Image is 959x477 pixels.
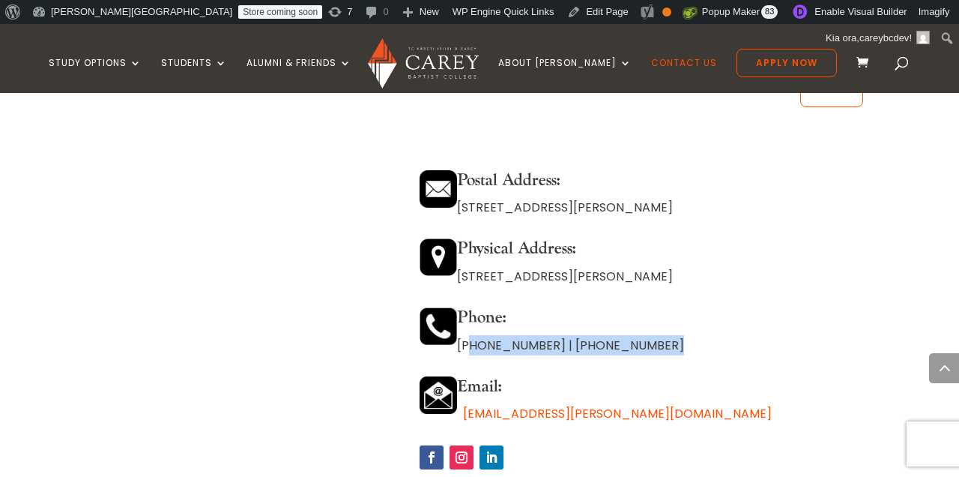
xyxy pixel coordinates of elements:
[420,445,444,469] a: Follow on Facebook
[420,238,457,276] img: Physical-Address-300x300.png
[479,445,503,469] a: Follow on LinkedIn
[463,405,772,422] a: [EMAIL_ADDRESS][PERSON_NAME][DOMAIN_NAME]
[368,38,478,88] img: Carey Baptist College
[246,58,351,93] a: Alumni & Friends
[420,170,457,208] img: Postal-Address.png
[420,376,457,414] img: Email.png
[49,58,142,93] a: Study Options
[450,445,474,469] a: Follow on Instagram
[651,58,717,93] a: Contact Us
[161,58,227,93] a: Students
[820,26,936,50] a: Kia ora, !
[420,238,863,265] h4: Physical Address:
[420,170,863,197] h4: Postal Address:
[859,32,909,43] span: careybcdev
[498,58,632,93] a: About [PERSON_NAME]
[420,266,863,286] p: [STREET_ADDRESS][PERSON_NAME]
[736,49,837,77] a: Apply Now
[420,307,863,334] h4: Phone:
[238,5,322,19] a: Store coming soon
[420,376,863,403] h4: Email:
[420,197,863,217] p: [STREET_ADDRESS][PERSON_NAME]
[420,335,863,355] p: [PHONE_NUMBER] | [PHONE_NUMBER]
[662,7,671,16] div: OK
[420,307,457,345] img: Phone.jpg
[761,5,778,19] span: 83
